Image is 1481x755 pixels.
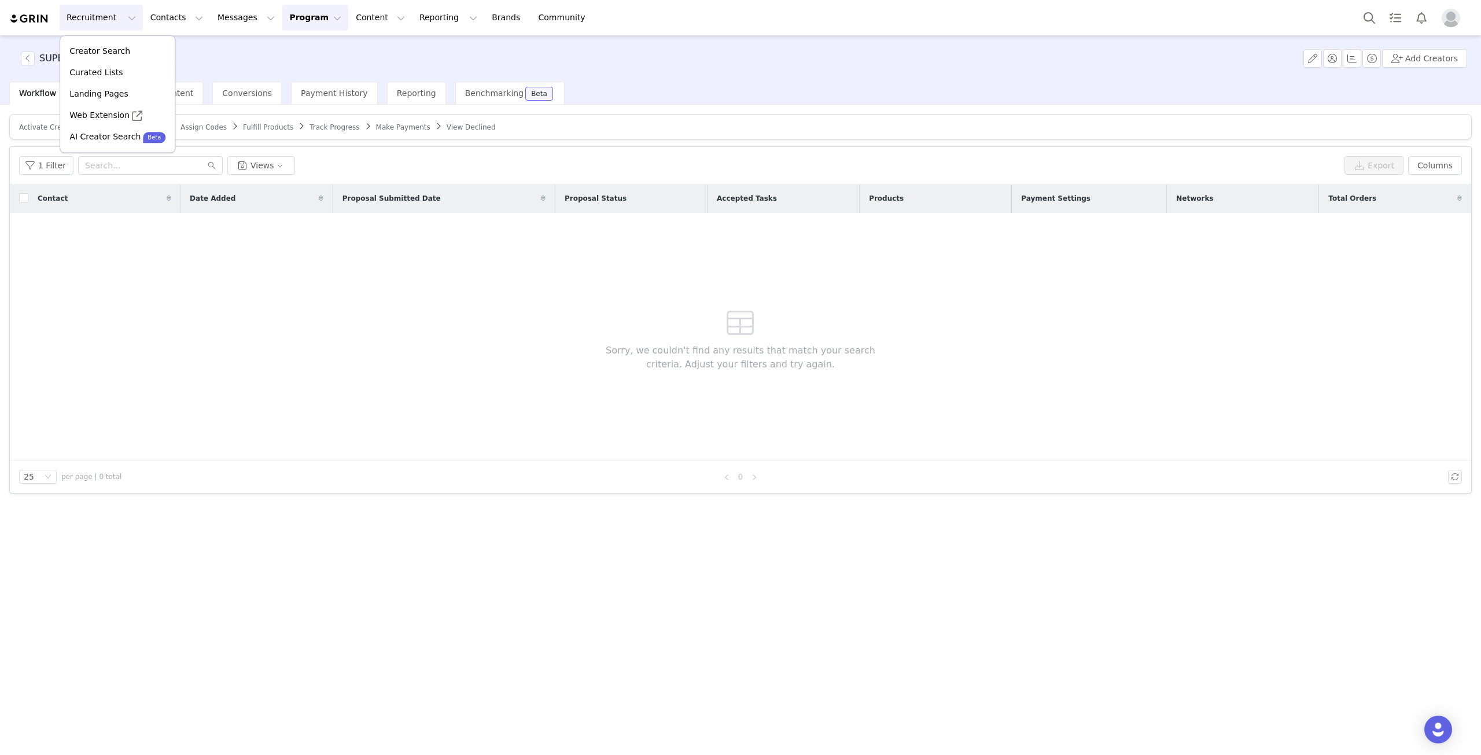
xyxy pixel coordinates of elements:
input: Search... [78,156,223,175]
img: placeholder-profile.jpg [1442,9,1460,27]
span: Networks [1176,193,1213,204]
span: Track Progress [310,123,359,131]
p: AI Creator Search [69,131,141,143]
span: Payment Settings [1021,193,1091,204]
button: 1 Filter [19,156,73,175]
p: Creator Search [69,45,130,57]
a: Tasks [1383,5,1408,31]
button: Views [227,156,295,175]
i: icon: right [751,474,758,481]
li: Next Page [747,470,761,484]
span: Products [869,193,904,204]
p: Landing Pages [69,88,128,100]
p: Curated Lists [69,67,123,79]
div: Open Intercom Messenger [1424,716,1452,743]
span: [object Object] [21,51,178,65]
button: Columns [1408,156,1462,175]
span: Proposal Status [565,193,627,204]
span: Benchmarking [465,89,524,98]
button: Reporting [412,5,484,31]
span: Make Payments [376,123,430,131]
span: Payment History [301,89,368,98]
span: Proposal Submitted Date [342,193,441,204]
span: Reporting [397,89,436,98]
button: Export [1344,156,1403,175]
span: Activate Creators [19,123,79,131]
span: Conversions [222,89,272,98]
div: Beta [531,90,547,97]
span: Workflow [19,89,56,98]
button: Contacts [143,5,210,31]
button: Search [1357,5,1382,31]
span: Sorry, we couldn't find any results that match your search criteria. Adjust your filters and try ... [588,344,893,371]
button: Content [349,5,412,31]
a: Brands [485,5,530,31]
span: Date Added [190,193,235,204]
p: Beta [148,133,161,142]
span: Assign Codes [180,123,227,131]
button: Profile [1435,9,1472,27]
i: icon: down [45,473,51,481]
span: per page | 0 total [61,472,121,482]
button: Program [282,5,348,31]
a: 0 [734,470,747,483]
span: Total Orders [1328,193,1376,204]
h3: SUPERMIX Collab [39,51,119,65]
button: Recruitment [60,5,143,31]
div: 25 [24,470,34,483]
li: 0 [734,470,747,484]
span: Fulfill Products [243,123,293,131]
span: Content [161,89,194,98]
i: icon: left [723,474,730,481]
button: Messages [211,5,282,31]
span: View Declined [447,123,496,131]
a: Community [532,5,598,31]
span: Contact [38,193,68,204]
button: Notifications [1409,5,1434,31]
img: grin logo [9,13,50,24]
i: icon: search [208,161,216,170]
p: Web Extension [69,109,130,121]
li: Previous Page [720,470,734,484]
span: Accepted Tasks [717,193,777,204]
button: Add Creators [1382,49,1467,68]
